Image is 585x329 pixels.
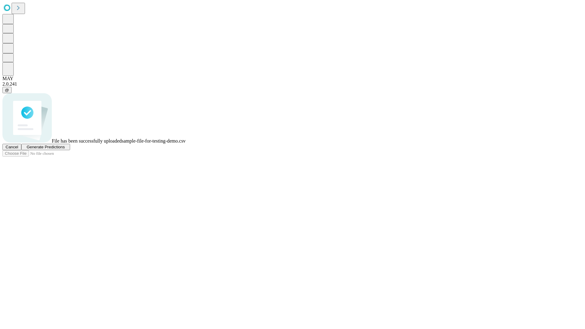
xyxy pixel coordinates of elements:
span: Generate Predictions [27,145,65,149]
div: 2.0.241 [2,81,583,87]
button: Cancel [2,144,21,150]
span: sample-file-for-testing-demo.csv [122,138,186,143]
span: Cancel [5,145,18,149]
span: @ [5,88,9,92]
button: @ [2,87,12,93]
div: MAY [2,76,583,81]
button: Generate Predictions [21,144,70,150]
span: File has been successfully uploaded [52,138,122,143]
